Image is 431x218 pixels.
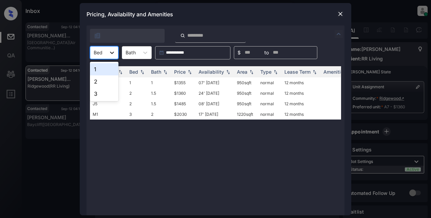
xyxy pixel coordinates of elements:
[196,88,234,98] td: 24' [DATE]
[282,98,321,109] td: 12 months
[196,109,234,120] td: 17' [DATE]
[234,77,258,88] td: 950 sqft
[234,109,258,120] td: 1220 sqft
[148,109,171,120] td: 2
[171,109,196,120] td: $2030
[282,77,321,88] td: 12 months
[148,88,171,98] td: 1.5
[148,98,171,109] td: 1.5
[260,69,271,75] div: Type
[94,32,101,39] img: icon-zuma
[162,69,169,74] img: sorting
[171,77,196,88] td: $1355
[148,77,171,88] td: 1
[234,98,258,109] td: 950 sqft
[234,88,258,98] td: 950 sqft
[311,69,318,74] img: sorting
[248,69,255,74] img: sorting
[323,69,346,75] div: Amenities
[174,69,186,75] div: Price
[196,98,234,109] td: 08' [DATE]
[199,69,224,75] div: Availability
[282,88,321,98] td: 12 months
[186,69,193,74] img: sorting
[127,98,148,109] td: 2
[151,69,161,75] div: Bath
[90,88,118,100] div: 3
[272,69,279,74] img: sorting
[127,88,148,98] td: 2
[337,11,344,17] img: close
[284,69,311,75] div: Lease Term
[258,77,282,88] td: normal
[282,109,321,120] td: 12 months
[225,69,231,74] img: sorting
[258,88,282,98] td: normal
[335,30,343,38] img: icon-zuma
[90,98,127,109] td: J5
[180,33,185,39] img: icon-zuma
[258,109,282,120] td: normal
[127,109,148,120] td: 3
[237,69,247,75] div: Area
[129,69,138,75] div: Bed
[90,109,127,120] td: M1
[264,49,269,56] span: to
[117,69,124,74] img: sorting
[171,88,196,98] td: $1360
[80,3,351,25] div: Pricing, Availability and Amenities
[90,63,118,75] div: 1
[139,69,146,74] img: sorting
[90,75,118,88] div: 2
[127,77,148,88] td: 1
[196,77,234,88] td: 07' [DATE]
[258,98,282,109] td: normal
[171,98,196,109] td: $1485
[238,49,241,56] span: $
